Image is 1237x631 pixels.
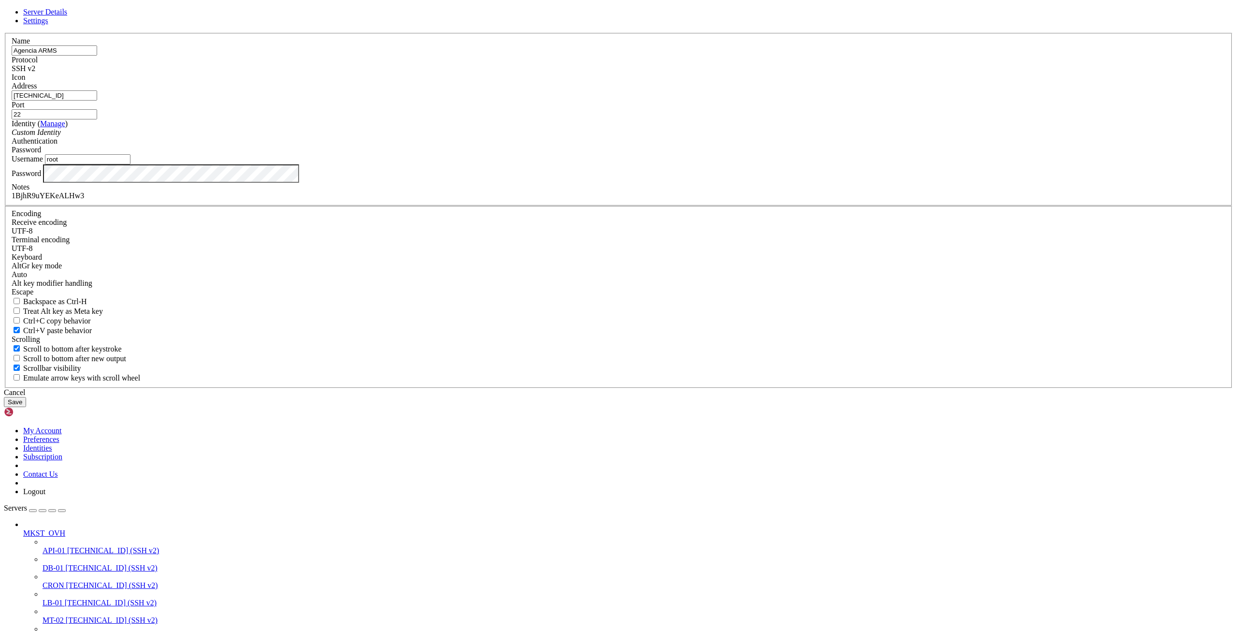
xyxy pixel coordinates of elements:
[12,78,15,86] span: [
[4,103,120,110] span: ### 1. Estrutura de Diretórios
[483,12,491,20] span: 0.
[383,45,394,53] span: 367
[738,29,746,36] span: 0.
[514,37,518,44] span: [
[503,12,506,20] span: 8
[4,70,1111,78] x-row: CUSTOM_OBJECTS_SOLUTION.md
[255,20,259,28] span: ]
[128,94,139,103] span: 884
[750,29,754,36] span: %
[43,546,1233,555] a: API-01 [TECHNICAL_ID] (SSH v2)
[12,29,112,36] span: O [PERSON_NAME]/Anthropic:
[12,12,15,20] span: 0
[309,45,313,53] span: 8
[499,37,503,44] span: %
[12,146,41,154] span: Password
[754,20,762,28] span: 13
[124,45,128,53] span: |
[236,12,247,20] span: 0.0
[66,616,158,624] span: [TECHNICAL_ID] (SSH v2)
[259,53,263,61] span: ]
[12,354,126,363] label: Scroll to bottom after new output.
[503,37,506,44] span: ]
[8,45,31,53] span: Recebe
[4,388,1233,397] div: Cancel
[27,45,120,53] span: ||||||||||||||||||||||||
[31,20,104,28] span: MAUTIC_DB_PASSWORD:
[12,169,41,177] label: Password
[12,364,81,372] label: The vertical scrollbar mode.
[4,504,27,512] span: Servers
[23,529,1233,538] a: MKST_OVH
[495,37,499,44] span: 0
[23,487,45,496] a: Logout
[81,103,85,110] span: 1
[31,78,35,86] span: ]
[4,86,1111,94] x-row: ## Arquivos Criados
[12,103,20,111] span: 🤖
[12,73,25,81] label: Icon
[8,45,189,53] span: Finalmente, vou criar um guia de implementação:
[247,12,251,20] span: %
[43,590,1233,607] li: LB-01 [TECHNICAL_ID] (SSH v2)
[93,4,182,12] span: ${MAUTIC_DB_PORT:-3306}
[43,555,1233,572] li: DB-01 [TECHNICAL_ID] (SSH v2)
[12,227,33,235] span: UTF-8
[769,29,773,36] span: |
[39,78,43,86] span: [
[12,45,97,56] input: Server Name
[4,45,8,53] span: ●
[12,279,92,287] label: Controls how the Alt key is handled. Escape: Send an ESC prefix. 8-Bit: Add 128 to the typed char...
[986,20,993,28] span: 0.
[491,12,495,20] span: 0
[4,12,1111,20] x-row: root@01:/proj/plugins_wordpress/plugins# ls
[8,4,16,12] span: ⚡
[62,61,128,69] span: mailchimp-top-bar
[503,29,506,36] span: ]
[4,86,166,94] span: PID USER PRI NI VIRT RES SHR S
[12,45,23,53] span: Mem
[12,61,147,69] span: Write(/tmp/IMPLEMENTATION_GUIDE.md)
[213,53,220,61] span: ||
[43,581,64,589] span: CRON
[997,12,1001,20] span: ]
[4,86,1111,94] x-row: INTEGRATION_COMPLETE.md
[23,53,27,61] span: [
[45,154,130,164] input: Login Username
[4,103,1111,111] x-row: LICENSE
[58,4,198,12] span: : Menos dados = resposta mais rápida
[499,20,503,28] span: %
[240,37,251,44] span: 1.3
[758,12,762,20] span: [
[510,20,514,28] span: [
[23,37,27,44] span: |
[77,103,81,110] span: 0
[4,61,8,69] span: ●
[425,45,441,53] span: kthr
[503,20,506,28] span: ]
[14,374,20,381] input: Emulate arrow keys with scroll wheel
[16,4,58,12] span: Performance
[4,103,8,110] span: ●
[31,45,209,53] span: : Apenas as mensagens [PERSON_NAME] otimizadas
[220,53,224,61] span: 3
[12,155,43,163] label: Username
[12,374,140,382] label: When using the alternative screen buffer, and DECCKM (Application Cursor Keys) is active, mouse w...
[417,45,421,53] span: 2
[224,53,232,61] span: 79
[255,29,259,36] span: ]
[746,29,750,36] span: 0
[67,546,159,555] span: [TECHNICAL_ID] (SSH v2)
[251,29,255,36] span: %
[12,37,30,45] label: Name
[1001,37,1005,44] span: %
[54,45,108,53] span: loco-translate
[344,45,348,53] span: ]
[313,45,317,53] span: 1
[15,37,19,44] span: [
[66,564,158,572] span: [TECHNICAL_ID] (SSH v2)
[495,12,499,20] span: %
[19,20,23,28] span: |
[12,317,91,325] label: Ctrl-C copies if true, send ^C to host if false. Ctrl-Shift-C sends ^C to host if true, copies if...
[406,45,417,53] span: , 2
